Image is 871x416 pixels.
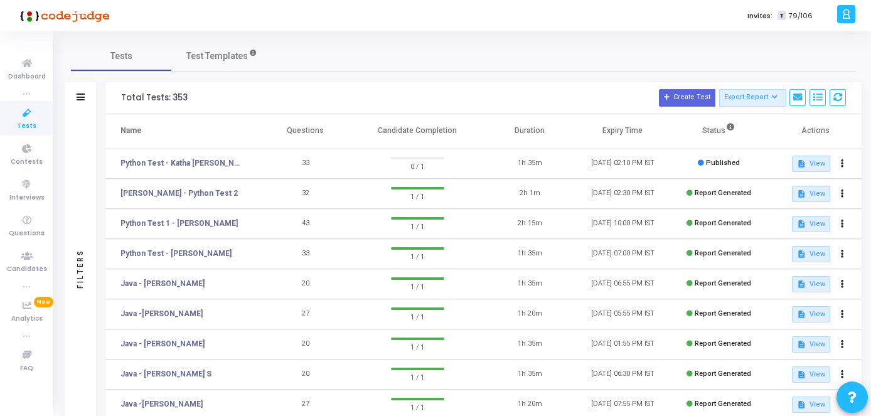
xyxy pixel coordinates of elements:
[792,276,830,292] button: View
[695,279,751,287] span: Report Generated
[34,297,53,307] span: New
[747,11,772,21] label: Invites:
[20,363,33,374] span: FAQ
[483,329,576,360] td: 1h 35m
[120,218,238,229] a: Python Test 1 - [PERSON_NAME]
[8,72,46,82] span: Dashboard
[695,309,751,317] span: Report Generated
[391,189,444,202] span: 1 / 1
[11,157,43,168] span: Contests
[576,239,669,269] td: [DATE] 07:00 PM IST
[259,299,352,329] td: 27
[120,338,205,349] a: Java - [PERSON_NAME]
[259,360,352,390] td: 20
[797,310,806,319] mat-icon: description
[695,189,751,197] span: Report Generated
[797,280,806,289] mat-icon: description
[120,188,238,199] a: [PERSON_NAME] - Python Test 2
[777,11,786,21] span: T
[797,400,806,409] mat-icon: description
[75,200,86,338] div: Filters
[120,368,211,380] a: Java - [PERSON_NAME] S
[391,370,444,383] span: 1 / 1
[769,114,862,149] th: Actions
[576,209,669,239] td: [DATE] 10:00 PM IST
[120,157,240,169] a: Python Test - Katha [PERSON_NAME] [PERSON_NAME]
[259,114,352,149] th: Questions
[576,149,669,179] td: [DATE] 02:10 PM IST
[695,219,751,227] span: Report Generated
[259,209,352,239] td: 43
[120,398,203,410] a: Java -[PERSON_NAME]
[391,310,444,323] span: 1 / 1
[391,220,444,232] span: 1 / 1
[797,159,806,168] mat-icon: description
[792,186,830,202] button: View
[121,93,188,103] div: Total Tests: 353
[483,360,576,390] td: 1h 35m
[695,370,751,378] span: Report Generated
[11,314,43,324] span: Analytics
[259,179,352,209] td: 32
[797,250,806,259] mat-icon: description
[186,50,248,63] span: Test Templates
[792,246,830,262] button: View
[110,50,132,63] span: Tests
[576,360,669,390] td: [DATE] 06:30 PM IST
[792,216,830,232] button: View
[792,397,830,413] button: View
[695,339,751,348] span: Report Generated
[695,249,751,257] span: Report Generated
[576,114,669,149] th: Expiry Time
[797,340,806,349] mat-icon: description
[259,239,352,269] td: 33
[576,179,669,209] td: [DATE] 02:30 PM IST
[789,11,813,21] span: 79/106
[576,269,669,299] td: [DATE] 06:55 PM IST
[391,280,444,292] span: 1 / 1
[483,149,576,179] td: 1h 35m
[792,306,830,323] button: View
[695,400,751,408] span: Report Generated
[391,159,444,172] span: 0 / 1
[17,121,36,132] span: Tests
[706,159,740,167] span: Published
[259,269,352,299] td: 20
[792,366,830,383] button: View
[259,149,352,179] td: 33
[797,189,806,198] mat-icon: description
[797,370,806,379] mat-icon: description
[792,156,830,172] button: View
[105,114,259,149] th: Name
[352,114,483,149] th: Candidate Completion
[9,228,45,239] span: Questions
[576,329,669,360] td: [DATE] 01:55 PM IST
[483,299,576,329] td: 1h 20m
[7,264,47,275] span: Candidates
[483,209,576,239] td: 2h 15m
[16,3,110,28] img: logo
[391,250,444,262] span: 1 / 1
[120,248,232,259] a: Python Test - [PERSON_NAME]
[670,114,769,149] th: Status
[719,89,786,107] button: Export Report
[391,400,444,413] span: 1 / 1
[659,89,715,107] button: Create Test
[483,239,576,269] td: 1h 35m
[9,193,45,203] span: Interviews
[483,114,576,149] th: Duration
[259,329,352,360] td: 20
[797,220,806,228] mat-icon: description
[576,299,669,329] td: [DATE] 05:55 PM IST
[120,308,203,319] a: Java -[PERSON_NAME]
[483,269,576,299] td: 1h 35m
[483,179,576,209] td: 2h 1m
[792,336,830,353] button: View
[391,340,444,353] span: 1 / 1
